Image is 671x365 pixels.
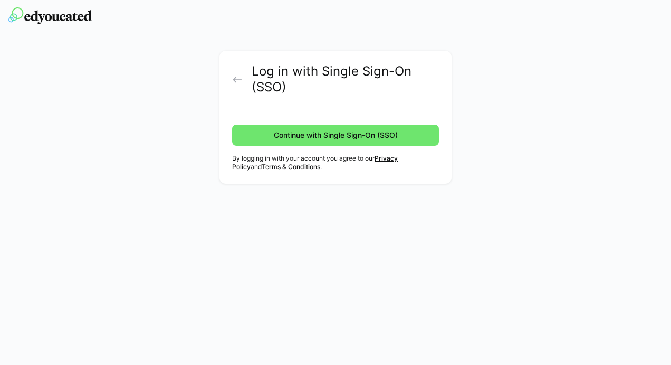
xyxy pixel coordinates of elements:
[252,63,439,95] h2: Log in with Single Sign-On (SSO)
[262,163,320,171] a: Terms & Conditions
[232,154,398,171] a: Privacy Policy
[232,154,439,171] p: By logging in with your account you agree to our and .
[232,125,439,146] button: Continue with Single Sign-On (SSO)
[8,7,92,24] img: edyoucated
[272,130,399,141] span: Continue with Single Sign-On (SSO)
